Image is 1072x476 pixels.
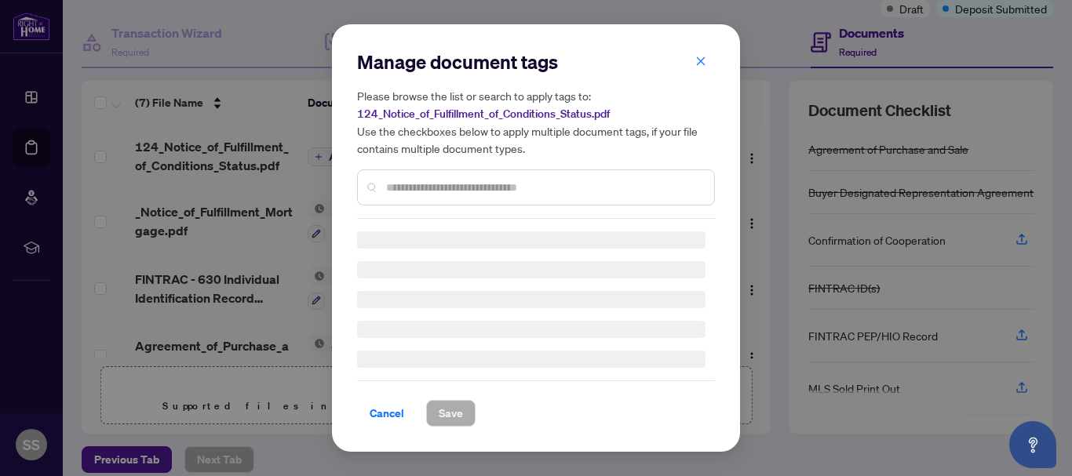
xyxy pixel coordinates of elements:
[426,400,476,427] button: Save
[357,400,417,427] button: Cancel
[357,87,715,157] h5: Please browse the list or search to apply tags to: Use the checkboxes below to apply multiple doc...
[357,107,610,121] span: 124_Notice_of_Fulfillment_of_Conditions_Status.pdf
[357,49,715,74] h2: Manage document tags
[370,401,404,426] span: Cancel
[695,56,706,67] span: close
[1009,421,1056,468] button: Open asap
